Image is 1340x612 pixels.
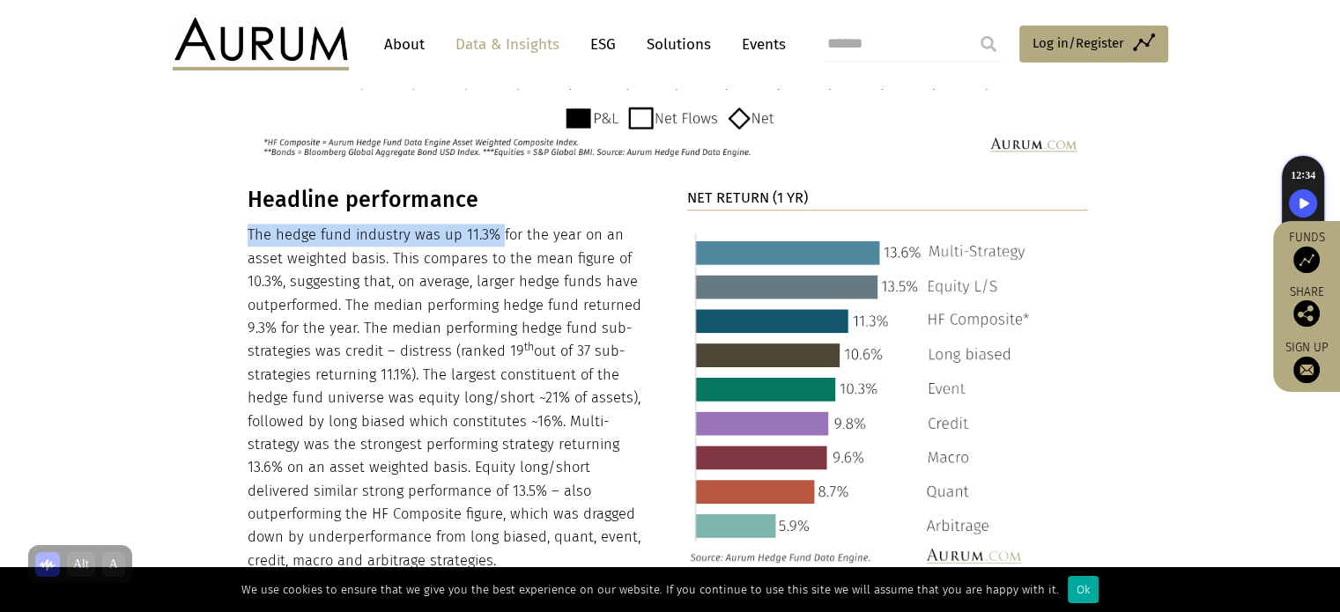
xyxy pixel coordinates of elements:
a: Solutions [638,28,720,61]
sup: th [524,340,534,353]
input: Submit [971,26,1006,62]
div: Share [1282,286,1331,327]
img: Share this post [1293,300,1320,327]
a: About [375,28,433,61]
a: Log in/Register [1019,26,1168,63]
span: Log in/Register [1033,33,1124,54]
a: ESG [581,28,625,61]
a: Events [733,28,786,61]
img: Sign up to our newsletter [1293,357,1320,383]
a: Data & Insights [447,28,568,61]
div: Ok [1068,576,1099,603]
h3: Headline performance [248,187,649,213]
img: Aurum [173,18,349,70]
strong: NET RETURN (1 YR) [687,189,808,206]
a: Sign up [1282,340,1331,383]
a: Funds [1282,230,1331,273]
img: Access Funds [1293,247,1320,273]
p: The hedge fund industry was up 11.3% for the year on an asset weighted basis. This compares to th... [248,224,649,572]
